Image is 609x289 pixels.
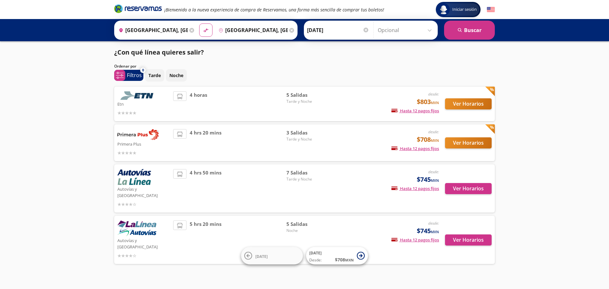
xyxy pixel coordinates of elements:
span: Hasta 12 pagos fijos [391,108,439,114]
span: Tarde y Noche [286,136,331,142]
p: Tarde [148,72,161,79]
span: 0 [142,68,144,73]
small: MXN [431,229,439,234]
em: ¡Bienvenido a la nueva experiencia de compra de Reservamos, una forma más sencilla de comprar tus... [164,7,384,13]
span: Hasta 12 pagos fijos [391,186,439,191]
span: 4 hrs 20 mins [190,129,221,156]
img: Autovías y La Línea [117,220,156,236]
span: $803 [417,97,439,107]
p: Etn [117,100,170,108]
span: Hasta 12 pagos fijos [391,237,439,243]
img: Autovías y La Línea [117,169,151,185]
span: $745 [417,226,439,236]
img: Etn [117,91,159,100]
small: MXN [431,178,439,183]
button: Noche [166,69,187,82]
a: Brand Logo [114,4,162,15]
button: Ver Horarios [445,137,492,148]
button: Buscar [444,21,495,40]
span: [DATE] [309,250,322,256]
input: Opcional [378,22,435,38]
span: 7 Salidas [286,169,331,176]
span: Noche [286,228,331,233]
span: 3 Salidas [286,129,331,136]
span: Tarde y Noche [286,99,331,104]
p: ¿Con qué línea quieres salir? [114,48,204,57]
span: 5 hrs 20 mins [190,220,221,259]
span: 4 horas [190,91,207,116]
p: Autovías y [GEOGRAPHIC_DATA] [117,236,170,250]
span: Hasta 12 pagos fijos [391,146,439,151]
p: Ordenar por [114,63,136,69]
em: desde: [428,220,439,226]
button: 0Filtros [114,70,143,81]
p: Filtros [127,71,142,79]
i: Brand Logo [114,4,162,13]
em: desde: [428,91,439,97]
span: $ 708 [335,256,354,263]
button: [DATE]Desde:$708MXN [306,247,368,265]
img: Primera Plus [117,129,159,140]
small: MXN [345,258,354,262]
p: Noche [169,72,183,79]
input: Elegir Fecha [307,22,369,38]
button: Ver Horarios [445,98,492,109]
button: English [487,6,495,14]
p: Autovías y [GEOGRAPHIC_DATA] [117,185,170,199]
span: 4 hrs 50 mins [190,169,221,208]
input: Buscar Destino [216,22,288,38]
span: $708 [417,135,439,144]
small: MXN [431,138,439,143]
button: Ver Horarios [445,234,492,246]
span: Iniciar sesión [450,6,479,13]
span: Desde: [309,257,322,263]
em: desde: [428,129,439,135]
span: 5 Salidas [286,220,331,228]
span: $745 [417,175,439,184]
button: Tarde [145,69,164,82]
button: [DATE] [241,247,303,265]
p: Primera Plus [117,140,170,148]
input: Buscar Origen [116,22,188,38]
em: desde: [428,169,439,174]
span: [DATE] [255,253,268,259]
small: MXN [431,100,439,105]
span: 5 Salidas [286,91,331,99]
span: Tarde y Noche [286,176,331,182]
button: Ver Horarios [445,183,492,194]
